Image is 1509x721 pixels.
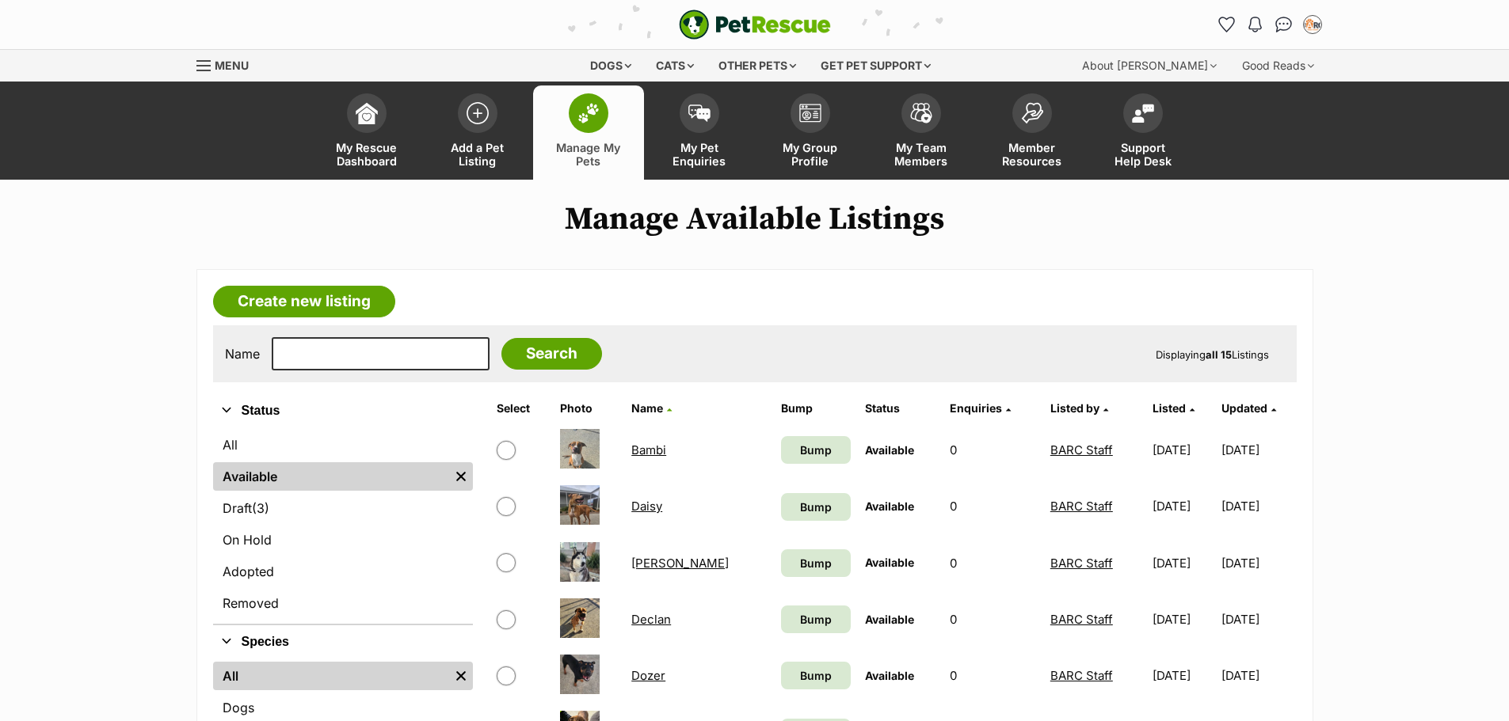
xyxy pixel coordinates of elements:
span: My Rescue Dashboard [331,141,402,168]
span: Manage My Pets [553,141,624,168]
td: [DATE] [1221,479,1295,533]
ul: Account quick links [1214,12,1325,37]
span: Available [865,613,914,626]
a: Draft [213,494,473,522]
span: Add a Pet Listing [442,141,513,168]
div: Get pet support [810,50,942,82]
span: My Group Profile [775,141,846,168]
div: Status [213,427,473,624]
a: BARC Staff [1050,612,1113,627]
img: add-pet-listing-icon-0afa8454b4691262ce3f59096e99ab1cd57d4a30225e0717b998d2c9b9846f56.svg [467,102,489,124]
a: My Pet Enquiries [644,85,755,180]
a: Create new listing [213,286,395,317]
button: Notifications [1243,12,1268,37]
td: 0 [943,423,1042,477]
a: BARC Staff [1050,442,1113,457]
th: Select [490,396,552,421]
span: Bump [800,555,832,571]
span: Listed by [1050,401,1099,415]
label: Name [225,347,260,361]
div: Other pets [707,50,807,82]
td: [DATE] [1146,648,1220,703]
a: Favourites [1214,12,1240,37]
div: About [PERSON_NAME] [1071,50,1228,82]
span: Available [865,443,914,457]
a: My Team Members [866,85,977,180]
a: Bump [781,662,852,689]
td: [DATE] [1221,423,1295,477]
a: Removed [213,589,473,617]
td: [DATE] [1146,592,1220,647]
a: Member Resources [977,85,1088,180]
a: Menu [196,50,260,78]
a: Enquiries [950,401,1011,415]
span: Bump [800,442,832,458]
a: All [213,431,473,459]
input: Search [501,338,602,370]
span: Support Help Desk [1107,141,1179,168]
a: My Group Profile [755,85,866,180]
a: On Hold [213,526,473,554]
a: [PERSON_NAME] [631,556,729,571]
td: [DATE] [1221,648,1295,703]
a: BARC Staff [1050,499,1113,514]
div: Good Reads [1231,50,1325,82]
span: Menu [215,59,249,72]
a: Bambi [631,442,666,457]
span: Member Resources [996,141,1068,168]
td: [DATE] [1221,536,1295,590]
td: 0 [943,536,1042,590]
a: Adopted [213,557,473,586]
a: Bump [781,549,852,577]
a: Updated [1221,401,1276,415]
span: Name [631,401,663,415]
img: group-profile-icon-3fa3cf56718a62981997c0bc7e787c4b2cf8bcc04b72c1350f741eb67cf2f40e.svg [799,104,821,123]
a: BARC Staff [1050,556,1113,571]
span: Displaying Listings [1156,348,1269,361]
a: Name [631,401,672,415]
a: My Rescue Dashboard [311,85,422,180]
button: Species [213,632,473,652]
img: manage-my-pets-icon-02211641906a0b7f246fdf0571729dbe1e7629f14944591b6c1af311fb30b64b.svg [577,103,600,123]
div: Cats [645,50,705,82]
td: 0 [943,592,1042,647]
a: Listed by [1050,401,1108,415]
td: [DATE] [1146,536,1220,590]
a: Conversations [1271,12,1297,37]
a: Bump [781,436,852,464]
span: Listed [1153,401,1186,415]
td: [DATE] [1146,479,1220,533]
img: help-desk-icon-fdf02630f3aa405de69fd3d07c3f3aa587a6932b1a1747fa1d2bba05be0121f9.svg [1132,104,1154,123]
button: Status [213,400,473,421]
strong: all 15 [1206,348,1232,361]
a: Declan [631,612,671,627]
span: Available [865,499,914,513]
a: All [213,662,449,690]
a: Manage My Pets [533,85,644,180]
span: Available [865,669,914,682]
td: [DATE] [1146,423,1220,477]
img: pet-enquiries-icon-7e3ad2cf08bfb03b45e93fb7055b45f3efa6380592205ae92323e6603595dc1f.svg [688,104,711,122]
img: team-members-icon-5396bd8760b3fe7c0b43da4ab00e1e3bb1a5d9ba89233759b79545d2d3fc5d0d.svg [910,103,932,123]
img: dashboard-icon-eb2f2d2d3e046f16d808141f083e7271f6b2e854fb5c12c21221c1fb7104beca.svg [356,102,378,124]
img: chat-41dd97257d64d25036548639549fe6c8038ab92f7586957e7f3b1b290dea8141.svg [1275,17,1292,32]
img: notifications-46538b983faf8c2785f20acdc204bb7945ddae34d4c08c2a6579f10ce5e182be.svg [1248,17,1261,32]
th: Status [859,396,942,421]
a: PetRescue [679,9,831,40]
span: Updated [1221,401,1267,415]
span: (3) [252,499,269,518]
span: translation missing: en.admin.listings.index.attributes.enquiries [950,401,1002,415]
span: My Pet Enquiries [664,141,735,168]
a: Dozer [631,668,665,683]
a: Support Help Desk [1088,85,1198,180]
img: Heidi McMahon profile pic [1305,17,1320,32]
span: Bump [800,499,832,515]
div: Dogs [579,50,642,82]
th: Bump [775,396,858,421]
img: logo-e224e6f780fb5917bec1dbf3a21bbac754714ae5b6737aabdf751b685950b380.svg [679,9,831,40]
button: My account [1300,12,1325,37]
td: [DATE] [1221,592,1295,647]
a: Daisy [631,499,662,514]
a: Add a Pet Listing [422,85,533,180]
a: Listed [1153,401,1195,415]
